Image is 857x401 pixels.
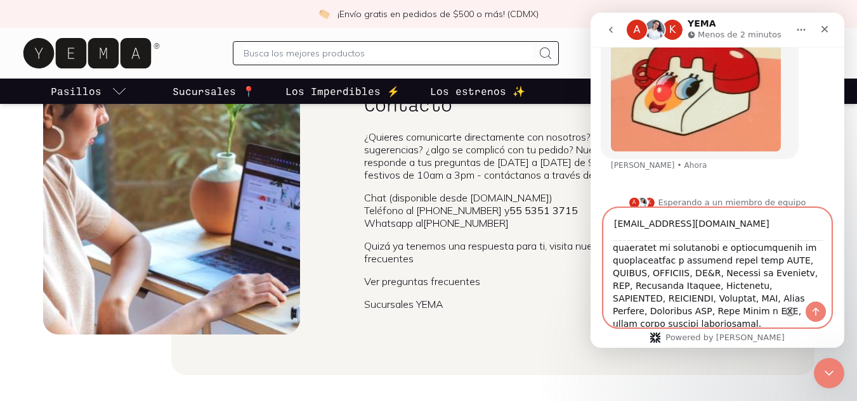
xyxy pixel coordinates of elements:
p: Sucursales 📍 [173,84,255,99]
p: Quizá ya tenemos una respuesta para ti, visita nuestra sección de preguntas frecuentes [364,239,750,265]
iframe: Intercom live chat [591,13,844,348]
div: Profile image for Karla [54,185,64,195]
a: Los Imperdibles ⚡️ [283,79,402,104]
li: Teléfono al [PHONE_NUMBER] y [364,204,750,217]
div: Esperando a un miembro de equipo [13,185,241,195]
img: Profile image for Viri [46,185,56,195]
p: Los estrenos ✨ [430,84,525,99]
iframe: Intercom live chat [814,358,844,388]
a: Ver preguntas frecuentes [364,275,480,288]
a: Sucursales YEMA [364,298,443,310]
a: Sucursales 📍 [170,79,258,104]
a: Los estrenos ✨ [428,79,528,104]
img: check [318,8,330,20]
b: 55 5351 3715 [509,204,578,217]
img: Contacto [43,78,300,334]
div: Profile image for Alejandra [39,185,49,195]
textarea: Escribe un mensaje... [13,229,240,314]
li: Chat (disponible desde [DOMAIN_NAME]) [364,191,750,204]
input: Busca los mejores productos [244,46,533,61]
p: Pasillos [51,84,101,99]
button: Enviar un mensaje… [215,289,235,309]
li: Whatsapp al [364,217,750,229]
p: Los Imperdibles ⚡️ [285,84,400,99]
input: Su correo electrónico [21,196,233,228]
p: ¡Envío gratis en pedidos de $500 o más! (CDMX) [337,8,539,20]
a: [PHONE_NUMBER] [423,217,509,229]
p: ¿Quieres comunicarte directamente con nosotros? ¿tienes comentarios o sugerencias? ¿algo se compl... [364,130,750,181]
div: [PERSON_NAME] • Ahora [20,149,116,156]
a: pasillo-todos-link [48,79,129,104]
button: Selector de emoji [195,294,205,304]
